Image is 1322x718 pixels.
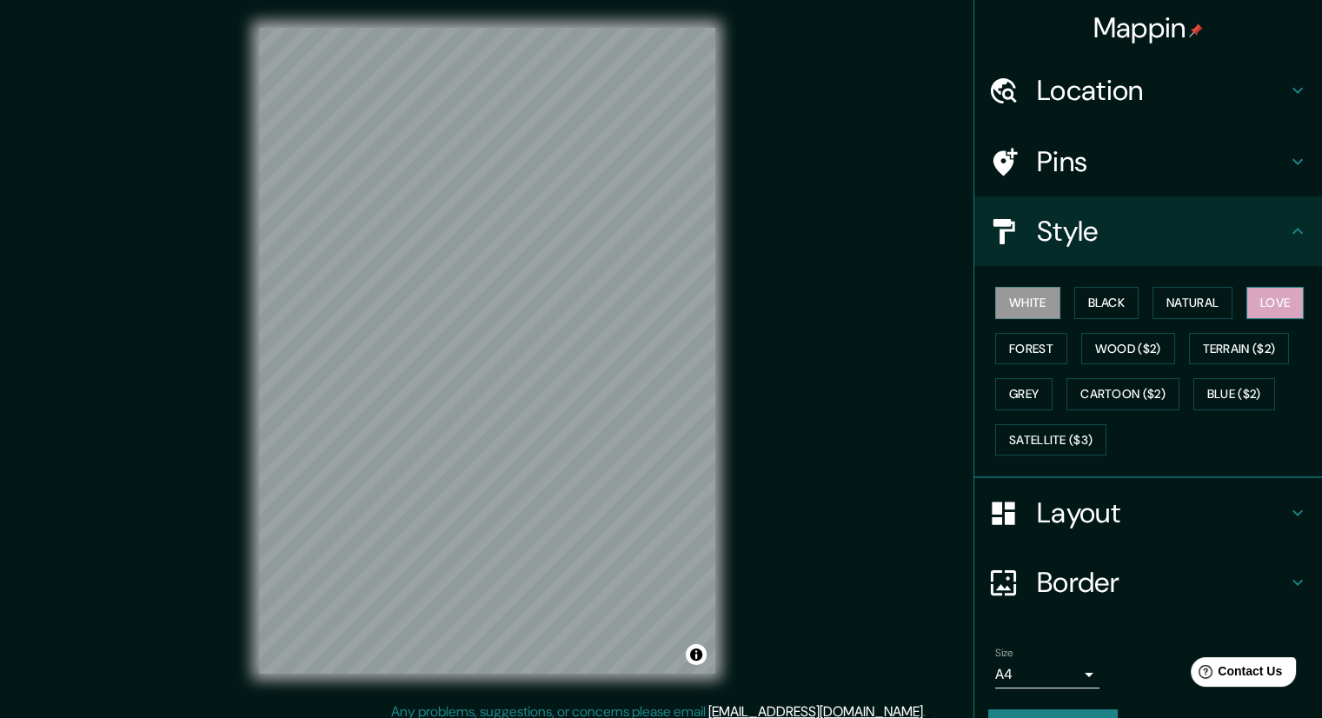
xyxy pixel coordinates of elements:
[995,378,1053,410] button: Grey
[974,56,1322,125] div: Location
[686,644,707,665] button: Toggle attribution
[974,548,1322,617] div: Border
[974,127,1322,196] div: Pins
[1153,287,1232,319] button: Natural
[1167,650,1303,699] iframe: Help widget launcher
[1193,378,1275,410] button: Blue ($2)
[995,646,1013,661] label: Size
[1066,378,1179,410] button: Cartoon ($2)
[995,287,1060,319] button: White
[1093,10,1204,45] h4: Mappin
[1189,333,1290,365] button: Terrain ($2)
[259,28,715,674] canvas: Map
[995,661,1099,688] div: A4
[995,333,1067,365] button: Forest
[974,478,1322,548] div: Layout
[1037,144,1287,179] h4: Pins
[1081,333,1175,365] button: Wood ($2)
[1037,214,1287,249] h4: Style
[1074,287,1139,319] button: Black
[974,196,1322,266] div: Style
[1037,73,1287,108] h4: Location
[995,424,1106,456] button: Satellite ($3)
[1037,565,1287,600] h4: Border
[1037,495,1287,530] h4: Layout
[1246,287,1304,319] button: Love
[1189,23,1203,37] img: pin-icon.png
